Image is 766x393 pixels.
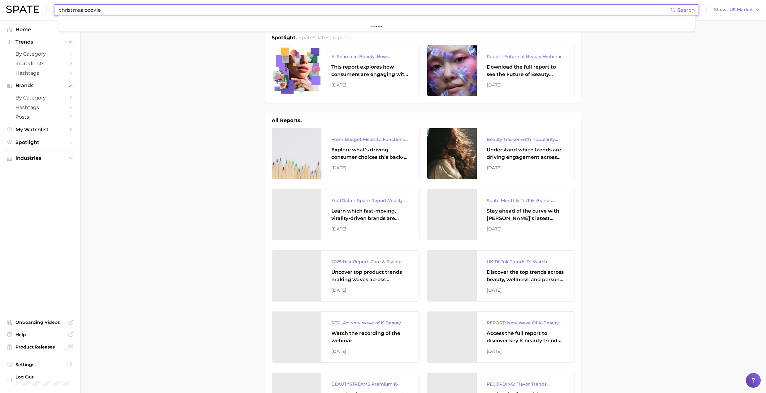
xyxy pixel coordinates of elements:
span: Brands [15,83,65,88]
a: AI Search in Beauty: How Consumers Are Using ChatGPT vs. Google SearchThis report explores how co... [272,45,420,96]
div: [DATE] [487,164,565,171]
a: YipitData x Spate Report Virality-Driven Brands Are Taking a Slice of the Beauty PieLearn which f... [272,189,420,240]
a: Report: Future of Beauty WebinarDownload the full report to see the Future of Beauty trends we un... [427,45,575,96]
a: Hashtags [5,103,75,112]
button: Trends [5,37,75,47]
div: From Budget Meals to Functional Snacks: Food & Beverage Trends Shaping Consumer Behavior This Sch... [331,136,409,143]
span: Hashtags [15,104,65,110]
span: Posts [15,114,65,120]
a: REPLAY: New Wave of K-BeautyWatch the recording of the webinar.[DATE] [272,311,420,363]
div: AI Search in Beauty: How Consumers Are Using ChatGPT vs. Google Search [331,53,409,60]
span: Product Releases [15,344,65,350]
div: BEAUTYSTREAMS Premium K-beauty Trends Report [331,380,409,388]
div: Understand which trends are driving engagement across platforms in the skin, hair, makeup, and fr... [487,146,565,161]
div: Spate Monthly TikTok Brands Tracker [487,197,565,204]
span: Log Out [15,374,71,380]
span: Onboarding Videos [15,319,65,325]
span: My Watchlist [15,127,65,133]
a: by Category [5,93,75,103]
span: Home [15,27,65,32]
a: Home [5,25,75,34]
div: Discover the top trends across beauty, wellness, and personal care on TikTok [GEOGRAPHIC_DATA]. [487,268,565,283]
div: [DATE] [487,81,565,89]
a: Spate Monthly TikTok Brands TrackerStay ahead of the curve with [PERSON_NAME]’s latest monthly tr... [427,189,575,240]
span: Settings [15,362,65,367]
div: Explore what’s driving consumer choices this back-to-school season From budget-friendly meals to ... [331,146,409,161]
a: Hashtags [5,68,75,78]
a: Product Releases [5,342,75,352]
a: Log out. Currently logged in with e-mail lerae.matz@unilever.com. [5,372,75,388]
button: Brands [5,81,75,90]
div: Access the full report to discover key K-beauty trends influencing [DATE] beauty market [487,330,565,344]
a: Ingredients [5,59,75,68]
span: Search [677,7,695,13]
a: REPORT: New Wave Of K-Beauty: [GEOGRAPHIC_DATA]’s Trending Innovations In Skincare & Color Cosmet... [427,311,575,363]
span: Industries [15,155,65,161]
div: Beauty Tracker with Popularity Index [487,136,565,143]
a: by Category [5,49,75,59]
div: [DATE] [331,225,409,233]
a: Settings [5,360,75,369]
div: Report: Future of Beauty Webinar [487,53,565,60]
span: Hashtags [15,70,65,76]
button: ShowUS Market [712,6,761,14]
h1: All Reports. [272,117,302,124]
button: Industries [5,154,75,163]
div: UK TikTok Trends To Watch [487,258,565,265]
div: Uncover top product trends making waves across platforms — along with key insights into benefits,... [331,268,409,283]
a: Help [5,330,75,339]
div: 2025 Hair Report: Care & Styling Products [331,258,409,265]
div: [DATE] [331,286,409,294]
div: [DATE] [331,164,409,171]
h1: Spotlight. [272,34,297,41]
a: From Budget Meals to Functional Snacks: Food & Beverage Trends Shaping Consumer Behavior This Sch... [272,128,420,179]
div: Watch the recording of the webinar. [331,330,409,344]
span: by Category [15,95,65,101]
a: Beauty Tracker with Popularity IndexUnderstand which trends are driving engagement across platfor... [427,128,575,179]
div: [DATE] [487,286,565,294]
a: My Watchlist [5,125,75,134]
div: REPLAY: New Wave of K-Beauty [331,319,409,327]
span: Spotlight [15,139,65,145]
div: [DATE] [331,348,409,355]
span: Trends [15,39,65,45]
div: Stay ahead of the curve with [PERSON_NAME]’s latest monthly tracker, spotlighting the fastest-gro... [487,207,565,222]
span: US Market [729,8,753,11]
span: by Category [15,51,65,57]
a: Onboarding Videos [5,318,75,327]
div: YipitData x Spate Report Virality-Driven Brands Are Taking a Slice of the Beauty Pie [331,197,409,204]
a: Spotlight [5,137,75,147]
a: Posts [5,112,75,122]
a: 2025 Hair Report: Care & Styling ProductsUncover top product trends making waves across platforms... [272,250,420,302]
div: This report explores how consumers are engaging with AI-powered search tools — and what it means ... [331,63,409,78]
h2: Spate's latest reports. [299,34,352,41]
div: [DATE] [487,225,565,233]
span: Help [15,332,65,337]
span: Show [714,8,728,11]
span: Ingredients [15,61,65,66]
div: Download the full report to see the Future of Beauty trends we unpacked during the webinar. [487,63,565,78]
input: Search here for a brand, industry, or ingredient [58,5,670,15]
div: RECORDING: Flavor Trends Decoded - What's New & What's Next According to TikTok & Google [487,380,565,388]
a: UK TikTok Trends To WatchDiscover the top trends across beauty, wellness, and personal care on Ti... [427,250,575,302]
div: [DATE] [487,348,565,355]
div: REPORT: New Wave Of K-Beauty: [GEOGRAPHIC_DATA]’s Trending Innovations In Skincare & Color Cosmetics [487,319,565,327]
div: [DATE] [331,81,409,89]
div: Learn which fast-moving, virality-driven brands are leading the pack, the risks of viral growth, ... [331,207,409,222]
img: SPATE [6,6,39,13]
